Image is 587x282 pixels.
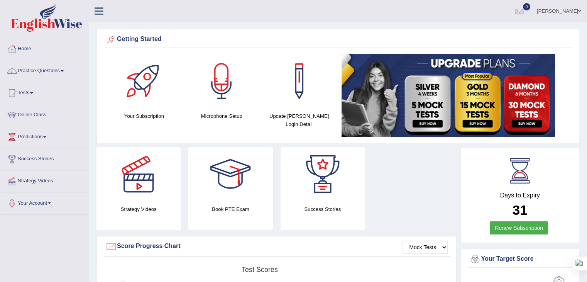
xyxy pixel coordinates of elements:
a: Tests [0,82,88,102]
div: Score Progress Chart [105,241,448,252]
a: Practice Questions [0,60,88,80]
div: Getting Started [105,34,570,45]
b: 31 [513,202,528,217]
a: Your Account [0,192,88,212]
h4: Microphone Setup [187,112,257,120]
h4: Days to Expiry [469,192,570,199]
a: Renew Subscription [490,221,548,234]
h4: Update [PERSON_NAME] Login Detail [264,112,334,128]
h4: Strategy Videos [96,205,181,213]
a: Home [0,38,88,58]
span: 0 [523,3,531,10]
img: small5.jpg [342,54,555,137]
a: Online Class [0,104,88,124]
a: Success Stories [0,148,88,168]
div: Your Target Score [469,253,570,265]
h4: Book PTE Exam [188,205,272,213]
a: Predictions [0,126,88,146]
h4: Success Stories [281,205,365,213]
tspan: Test scores [242,266,278,274]
a: Strategy Videos [0,170,88,190]
h4: Your Subscription [109,112,179,120]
